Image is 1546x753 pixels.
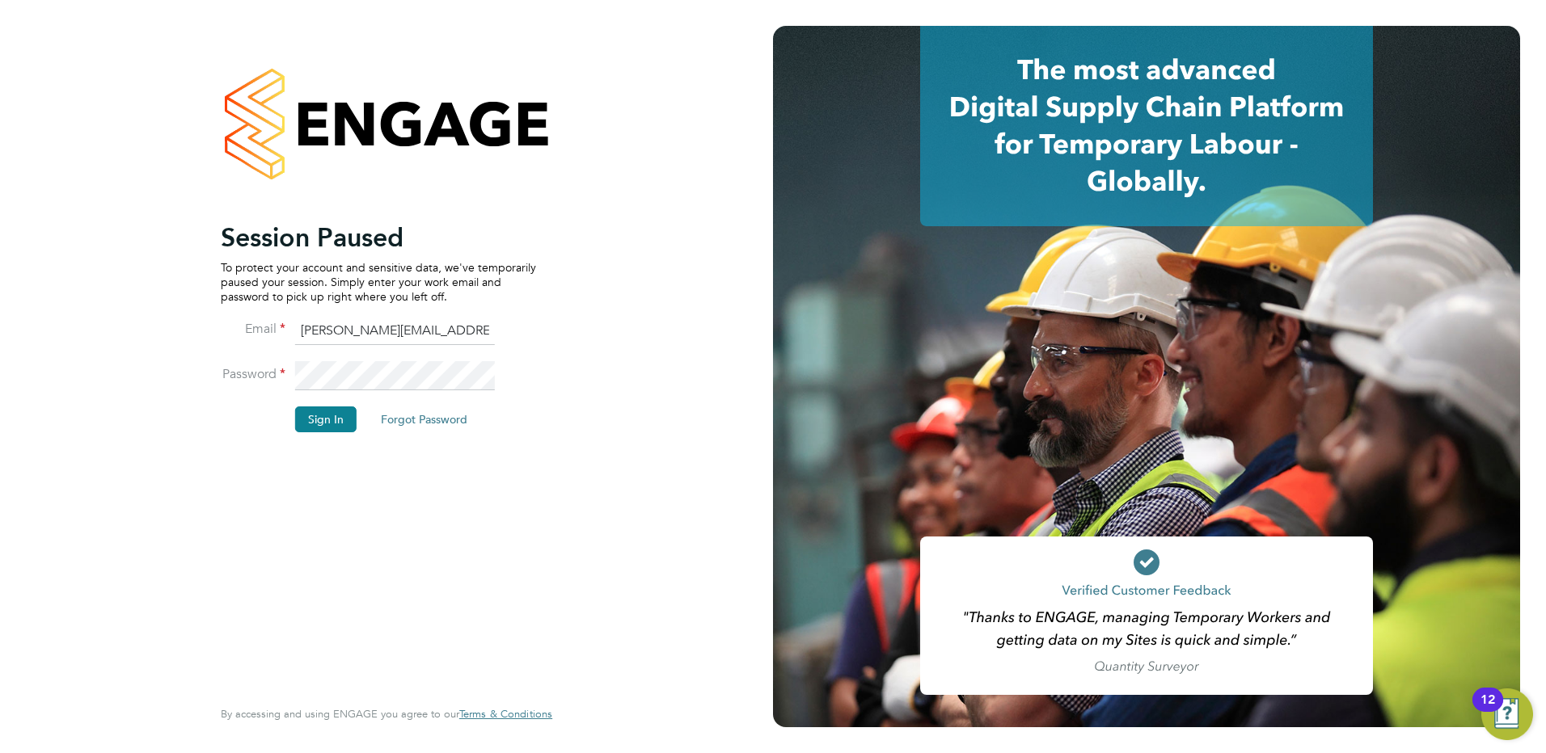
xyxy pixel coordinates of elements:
button: Open Resource Center, 12 new notifications [1481,688,1533,740]
button: Forgot Password [368,406,480,432]
span: By accessing and using ENGAGE you agree to our [221,707,552,721]
div: 12 [1481,700,1495,721]
label: Email [221,321,285,338]
input: Enter your work email... [295,317,495,346]
p: To protect your account and sensitive data, we've temporarily paused your session. Simply enter y... [221,260,536,305]
h2: Session Paused [221,221,536,254]
span: Terms & Conditions [459,707,552,721]
button: Sign In [295,406,357,432]
label: Password [221,366,285,383]
a: Terms & Conditions [459,708,552,721]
